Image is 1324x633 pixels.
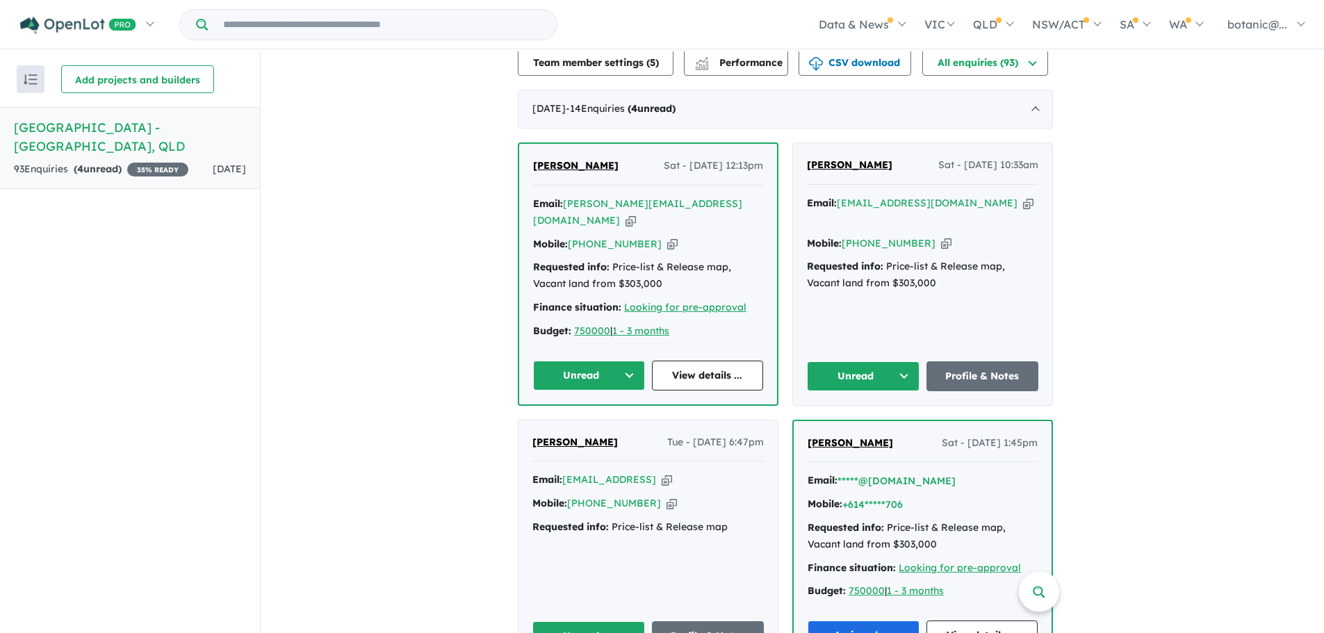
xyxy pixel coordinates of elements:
[533,261,610,273] strong: Requested info:
[942,435,1038,452] span: Sat - [DATE] 1:45pm
[696,57,708,65] img: line-chart.svg
[1023,196,1033,211] button: Copy
[808,474,837,486] strong: Email:
[808,583,1038,600] div: |
[626,213,636,228] button: Copy
[532,436,618,448] span: [PERSON_NAME]
[14,161,188,178] div: 93 Enquir ies
[808,435,893,452] a: [PERSON_NAME]
[74,163,122,175] strong: ( unread)
[533,197,742,227] a: [PERSON_NAME][EMAIL_ADDRESS][DOMAIN_NAME]
[807,158,892,171] span: [PERSON_NAME]
[127,163,188,176] span: 35 % READY
[807,157,892,174] a: [PERSON_NAME]
[695,61,709,70] img: bar-chart.svg
[533,301,621,313] strong: Finance situation:
[533,259,763,293] div: Price-list & Release map, Vacant land from $303,000
[684,48,788,76] button: Performance
[807,258,1038,292] div: Price-list & Release map, Vacant land from $303,000
[887,584,944,597] a: 1 - 3 months
[532,519,764,536] div: Price-list & Release map
[1227,17,1287,31] span: botanic@...
[842,237,935,249] a: [PHONE_NUMBER]
[532,473,562,486] strong: Email:
[612,324,669,337] a: 1 - 3 months
[697,56,783,69] span: Performance
[533,324,571,337] strong: Budget:
[631,102,637,115] span: 4
[533,158,619,174] a: [PERSON_NAME]
[61,65,214,93] button: Add projects and builders
[532,497,567,509] strong: Mobile:
[667,237,678,252] button: Copy
[650,56,655,69] span: 5
[533,323,763,340] div: |
[807,197,837,209] strong: Email:
[533,238,568,250] strong: Mobile:
[562,473,656,486] a: [EMAIL_ADDRESS]
[922,48,1048,76] button: All enquiries (93)
[518,90,1053,129] div: [DATE]
[566,102,676,115] span: - 14 Enquir ies
[808,561,896,574] strong: Finance situation:
[926,361,1039,391] a: Profile & Notes
[667,434,764,451] span: Tue - [DATE] 6:47pm
[624,301,746,313] a: Looking for pre-approval
[664,158,763,174] span: Sat - [DATE] 12:13pm
[807,361,920,391] button: Unread
[567,497,661,509] a: [PHONE_NUMBER]
[808,521,884,534] strong: Requested info:
[899,561,1021,574] a: Looking for pre-approval
[809,57,823,71] img: download icon
[574,324,610,337] a: 750000
[77,163,83,175] span: 4
[568,238,662,250] a: [PHONE_NUMBER]
[808,520,1038,553] div: Price-list & Release map, Vacant land from $303,000
[532,520,609,533] strong: Requested info:
[24,74,38,85] img: sort.svg
[211,10,554,40] input: Try estate name, suburb, builder or developer
[799,48,911,76] button: CSV download
[662,472,672,487] button: Copy
[20,17,136,34] img: Openlot PRO Logo White
[652,361,764,391] a: View details ...
[518,48,673,76] button: Team member settings (5)
[808,436,893,449] span: [PERSON_NAME]
[938,157,1038,174] span: Sat - [DATE] 10:33am
[533,159,619,172] span: [PERSON_NAME]
[849,584,885,597] a: 750000
[837,197,1017,209] a: [EMAIL_ADDRESS][DOMAIN_NAME]
[667,496,677,511] button: Copy
[808,498,842,510] strong: Mobile:
[532,434,618,451] a: [PERSON_NAME]
[213,163,246,175] span: [DATE]
[807,260,883,272] strong: Requested info:
[628,102,676,115] strong: ( unread)
[533,197,563,210] strong: Email:
[808,584,846,597] strong: Budget:
[14,118,246,156] h5: [GEOGRAPHIC_DATA] - [GEOGRAPHIC_DATA] , QLD
[533,361,645,391] button: Unread
[807,237,842,249] strong: Mobile:
[941,236,951,251] button: Copy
